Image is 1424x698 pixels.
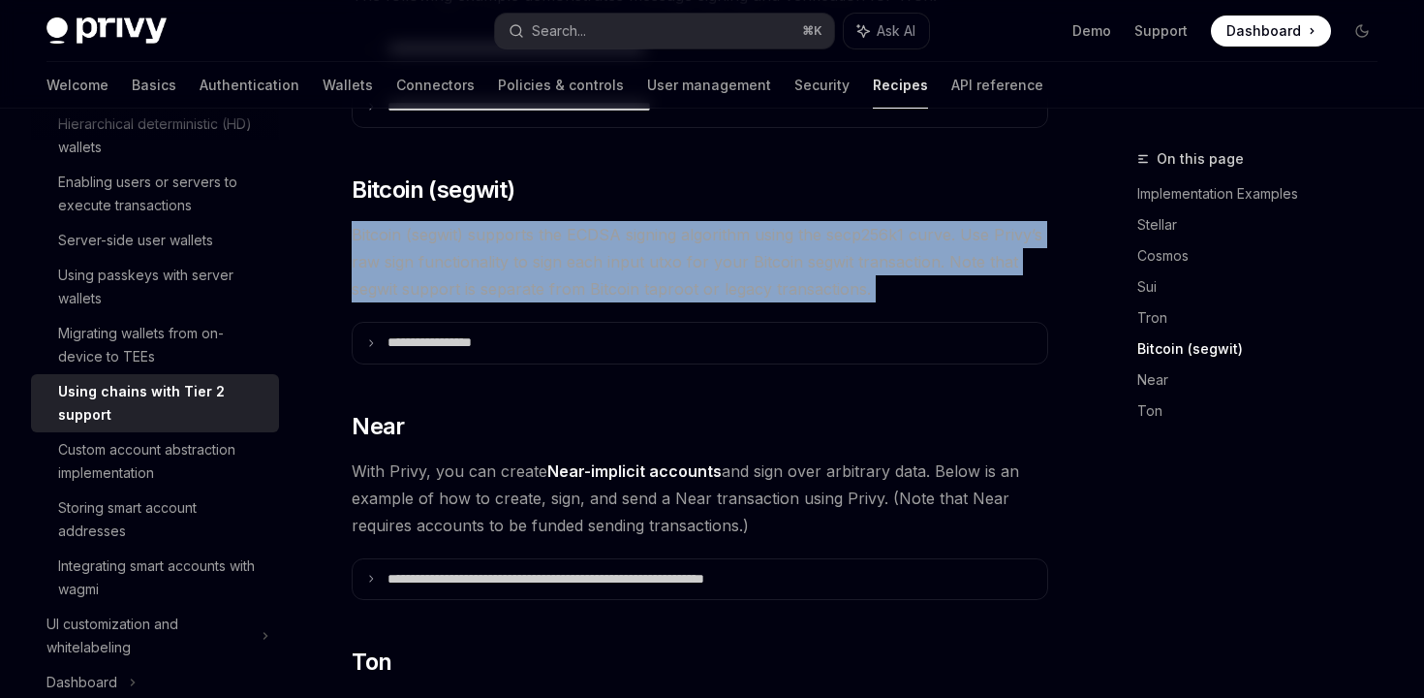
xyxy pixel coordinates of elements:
span: On this page [1157,147,1244,171]
span: With Privy, you can create and sign over arbitrary data. Below is an example of how to create, si... [352,458,1048,539]
a: Dashboard [1211,16,1331,47]
span: Near [352,411,405,442]
a: Demo [1072,21,1111,41]
a: User management [647,62,771,109]
div: Dashboard [46,671,117,694]
a: Stellar [1137,209,1393,240]
span: Bitcoin (segwit) supports the ECDSA signing algorithm using the secp256k1 curve. Use Privy’s raw ... [352,221,1048,302]
div: Custom account abstraction implementation [58,438,267,485]
a: Bitcoin (segwit) [1137,333,1393,365]
span: Ton [352,647,391,678]
a: Support [1134,21,1188,41]
a: Using passkeys with server wallets [31,258,279,316]
a: Connectors [396,62,475,109]
a: Migrating wallets from on-device to TEEs [31,316,279,374]
div: Enabling users or servers to execute transactions [58,171,267,217]
a: Tron [1137,302,1393,333]
span: ⌘ K [802,23,822,39]
div: Using chains with Tier 2 support [58,380,267,427]
button: Ask AI [844,14,929,48]
a: Storing smart account addresses [31,491,279,549]
div: Migrating wallets from on-device to TEEs [58,322,267,368]
div: Storing smart account addresses [58,496,267,543]
span: Bitcoin (segwit) [352,174,514,206]
div: Using passkeys with server wallets [58,264,267,310]
a: Welcome [46,62,108,109]
a: Implementation Examples [1137,178,1393,209]
a: Policies & controls [498,62,624,109]
a: Integrating smart accounts with wagmi [31,549,279,607]
span: Ask AI [877,21,915,41]
a: Recipes [873,62,928,109]
a: Using chains with Tier 2 support [31,374,279,432]
a: Basics [132,62,176,109]
a: Security [794,62,850,109]
a: Wallets [323,62,373,109]
a: Cosmos [1137,240,1393,271]
div: UI customization and whitelabeling [46,613,250,659]
a: Near [1137,365,1393,396]
img: dark logo [46,17,167,45]
div: Search... [532,19,586,43]
button: Search...⌘K [495,14,833,48]
a: Custom account abstraction implementation [31,432,279,491]
button: Toggle dark mode [1347,16,1378,47]
a: Sui [1137,271,1393,302]
a: Authentication [200,62,299,109]
div: Integrating smart accounts with wagmi [58,555,267,601]
a: Server-side user wallets [31,223,279,258]
a: API reference [951,62,1043,109]
div: Server-side user wallets [58,229,213,252]
a: Near-implicit accounts [547,461,722,482]
span: Dashboard [1226,21,1301,41]
a: Ton [1137,396,1393,427]
a: Enabling users or servers to execute transactions [31,165,279,223]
